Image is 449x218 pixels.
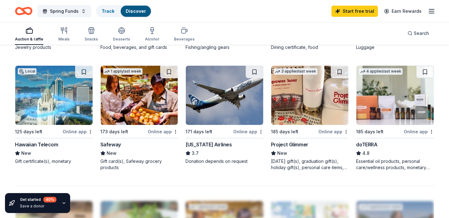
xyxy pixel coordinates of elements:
[100,141,121,148] div: Safeway
[414,30,429,37] span: Search
[145,37,159,42] div: Alcohol
[356,44,434,50] div: Luggage
[84,37,98,42] div: Snacks
[102,8,114,14] a: Track
[318,128,349,135] div: Online app
[37,5,91,17] button: Spring Funds
[403,27,434,40] button: Search
[15,44,93,50] div: Jewelry products
[404,128,434,135] div: Online app
[103,68,142,75] div: 1 apply last week
[63,128,93,135] div: Online app
[174,37,195,42] div: Beverages
[271,158,349,171] div: [DATE] gift(s), graduation gift(s), holiday gift(s), personal care items, one-on-one career coach...
[96,5,152,17] button: TrackDiscover
[192,149,199,157] span: 3.7
[113,37,130,42] div: Desserts
[58,37,70,42] div: Meals
[271,141,308,148] div: Project Glimmer
[15,128,42,135] div: 125 days left
[186,66,263,125] img: Image for Alaska Airlines
[186,128,212,135] div: 171 days left
[126,8,146,14] a: Discover
[277,149,287,157] span: New
[15,4,32,18] a: Home
[356,141,377,148] div: doTERRA
[100,158,178,171] div: Gift card(s), Safeway grocery products
[100,44,178,50] div: Food, beverages, and gift cards
[271,66,349,125] img: Image for Project Glimmer
[186,44,263,50] div: Fishing/angling gears
[15,65,93,164] a: Image for Hawaiian TelecomLocal125 days leftOnline appHawaiian TelecomNewGift certificate(s), mon...
[21,149,31,157] span: New
[113,24,130,45] button: Desserts
[15,66,93,125] img: Image for Hawaiian Telecom
[100,128,128,135] div: 173 days left
[43,197,56,202] div: 40 %
[356,158,434,171] div: Essential oil products, personal care/wellness products, monetary donations
[271,128,298,135] div: 185 days left
[50,7,79,15] span: Spring Funds
[20,197,56,202] div: Get started
[359,68,403,75] div: 4 applies last week
[145,24,159,45] button: Alcohol
[356,66,434,125] img: Image for doTERRA
[380,6,425,17] a: Earn Rewards
[186,158,263,164] div: Donation depends on request
[100,65,178,171] a: Image for Safeway1 applylast week173 days leftOnline appSafewayNewGift card(s), Safeway grocery p...
[362,149,369,157] span: 4.8
[20,204,56,209] div: Save a donor
[274,68,317,75] div: 3 applies last week
[15,37,43,42] div: Auction & raffle
[15,158,93,164] div: Gift certificate(s), monetary
[271,65,349,171] a: Image for Project Glimmer3 applieslast week185 days leftOnline appProject GlimmerNew[DATE] gift(s...
[101,66,178,125] img: Image for Safeway
[186,65,263,164] a: Image for Alaska Airlines171 days leftOnline app[US_STATE] Airlines3.7Donation depends on request
[148,128,178,135] div: Online app
[107,149,117,157] span: New
[233,128,263,135] div: Online app
[174,24,195,45] button: Beverages
[18,68,36,74] div: Local
[186,141,232,148] div: [US_STATE] Airlines
[356,65,434,171] a: Image for doTERRA4 applieslast week185 days leftOnline appdoTERRA4.8Essential oil products, perso...
[58,24,70,45] button: Meals
[271,44,349,50] div: Dining certificate, food
[15,24,43,45] button: Auction & raffle
[331,6,378,17] a: Start free trial
[15,141,58,148] div: Hawaiian Telecom
[84,24,98,45] button: Snacks
[356,128,384,135] div: 185 days left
